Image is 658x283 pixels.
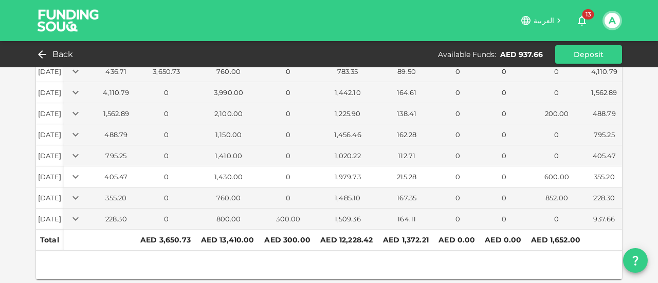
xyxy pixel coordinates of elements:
button: 13 [572,10,592,31]
div: 1,979.73 [318,172,377,182]
td: [DATE] [36,82,64,103]
div: 0 [138,151,194,161]
span: Expand [68,108,83,117]
td: [DATE] [36,124,64,145]
div: 0 [262,88,314,98]
div: 1,562.89 [98,109,134,119]
div: 164.61 [381,88,432,98]
div: 138.41 [381,109,432,119]
div: 164.11 [381,214,432,224]
div: 4,110.79 [98,88,134,98]
div: 3,650.73 [138,67,194,77]
div: 355.20 [98,193,134,203]
div: 0 [138,172,194,182]
div: 760.00 [199,193,259,203]
div: 0 [138,193,194,203]
div: 1,020.22 [318,151,377,161]
td: [DATE] [36,145,64,166]
div: 300.00 [262,214,314,224]
button: question [623,248,648,273]
div: 405.47 [98,172,134,182]
button: Expand [68,191,83,205]
button: Deposit [555,45,622,64]
div: 0 [483,172,525,182]
div: AED 1,372.21 [383,234,430,246]
div: 0 [436,67,479,77]
span: Expand [68,172,83,180]
div: 0 [138,130,194,140]
div: 0 [262,109,314,119]
div: 0 [436,151,479,161]
button: Expand [68,106,83,121]
span: Expand [68,193,83,201]
div: 0 [138,109,194,119]
span: Expand [68,214,83,222]
div: 228.30 [589,193,620,203]
div: AED 13,410.00 [201,234,257,246]
div: 0 [262,67,314,77]
div: 795.25 [98,151,134,161]
div: 2,100.00 [199,109,259,119]
div: 355.20 [589,172,620,182]
div: Total [40,234,60,246]
div: 0 [138,214,194,224]
div: 0 [529,67,584,77]
div: 1,485.10 [318,193,377,203]
div: 215.28 [381,172,432,182]
div: AED 12,228.42 [320,234,375,246]
div: 852.00 [529,193,584,203]
div: 0 [262,193,314,203]
div: 0 [436,130,479,140]
div: 89.50 [381,67,432,77]
div: 200.00 [529,109,584,119]
span: 13 [582,9,594,20]
td: [DATE] [36,61,64,82]
div: Available Funds : [438,49,496,60]
span: Expand [68,87,83,96]
div: 488.79 [589,109,620,119]
span: Expand [68,129,83,138]
button: Expand [68,212,83,226]
div: AED 300.00 [264,234,312,246]
span: Expand [68,66,83,74]
span: Back [52,47,74,62]
td: [DATE] [36,166,64,187]
div: 795.25 [589,130,620,140]
div: 937.66 [589,214,620,224]
div: 0 [262,130,314,140]
div: 0 [436,172,479,182]
div: 0 [483,88,525,98]
div: 3,990.00 [199,88,259,98]
div: 1,456.46 [318,130,377,140]
div: 488.79 [98,130,134,140]
div: 1,509.36 [318,214,377,224]
span: Expand [68,150,83,159]
div: 800.00 [199,214,259,224]
div: 0 [483,130,525,140]
div: 0 [483,193,525,203]
button: Expand [68,64,83,79]
div: 1,150.00 [199,130,259,140]
div: AED 0.00 [485,234,523,246]
div: 0 [436,214,479,224]
div: 1,562.89 [589,88,620,98]
div: 112.71 [381,151,432,161]
div: 1,430.00 [199,172,259,182]
div: 0 [483,67,525,77]
div: AED 0.00 [438,234,477,246]
div: 0 [529,214,584,224]
div: 0 [138,88,194,98]
div: AED 937.66 [500,49,543,60]
div: 0 [436,88,479,98]
div: 600.00 [529,172,584,182]
div: 228.30 [98,214,134,224]
div: 783.35 [318,67,377,77]
button: Expand [68,127,83,142]
button: Expand [68,169,83,184]
td: [DATE] [36,209,64,230]
div: 0 [262,172,314,182]
span: العربية [534,16,554,25]
div: 436.71 [98,67,134,77]
div: 167.35 [381,193,432,203]
div: AED 3,650.73 [140,234,192,246]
